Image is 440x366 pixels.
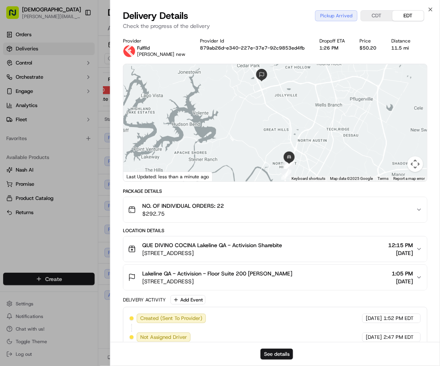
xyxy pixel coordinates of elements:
[140,334,187,341] span: Not Assigned Driver
[66,115,73,121] div: 💻
[260,349,293,360] button: See details
[74,114,126,122] span: API Documentation
[123,197,427,222] button: NO. OF INDIVIDUAL ORDERS: 22$292.75
[142,210,224,218] span: $292.75
[123,297,166,303] div: Delivery Activity
[383,315,414,322] span: 1:52 PM EDT
[170,295,205,305] button: Add Event
[27,75,129,83] div: Start new chat
[366,315,382,322] span: [DATE]
[134,77,143,87] button: Start new chat
[142,241,282,249] span: QUE DIVINO COCINA Lakeline QA - Activision Sharebite
[388,249,413,257] span: [DATE]
[366,334,382,341] span: [DATE]
[361,11,392,21] button: CDT
[200,38,307,44] div: Provider Id
[16,114,60,122] span: Knowledge Base
[392,270,413,277] span: 1:05 PM
[142,277,292,285] span: [STREET_ADDRESS]
[8,115,14,121] div: 📗
[137,51,185,57] span: [PERSON_NAME] new
[319,38,347,44] div: Dropoff ETA
[142,249,282,257] span: [STREET_ADDRESS]
[388,241,413,249] span: 12:15 PM
[391,45,413,51] div: 11.5 mi
[392,277,413,285] span: [DATE]
[330,176,373,181] span: Map data ©2025 Google
[142,202,224,210] span: NO. OF INDIVIDUAL ORDERS: 22
[8,7,24,23] img: Nash
[291,176,325,181] button: Keyboard shortcuts
[8,75,22,89] img: 1736555255976-a54dd68f-1ca7-489b-9aae-adbdc363a1c4
[123,22,427,30] p: Check the progress of the delivery
[123,265,427,290] button: Lakeline QA - Activision - Floor Suite 200 [PERSON_NAME][STREET_ADDRESS]1:05 PM[DATE]
[55,133,95,139] a: Powered byPylon
[200,45,305,51] button: 879ab26d-e340-227e-37e7-92c9853ed4fb
[123,237,427,262] button: QUE DIVINO COCINA Lakeline QA - Activision Sharebite[STREET_ADDRESS]12:15 PM[DATE]
[63,111,129,125] a: 💻API Documentation
[392,11,424,21] button: EDT
[123,188,427,194] div: Package Details
[123,45,136,57] img: profile_Fulflld_OnFleet_Thistle_SF.png
[391,38,413,44] div: Distance
[383,334,414,341] span: 2:47 PM EDT
[281,170,291,180] div: 6
[8,31,143,44] p: Welcome 👋
[140,315,202,322] span: Created (Sent To Provider)
[360,45,379,51] div: $50.20
[142,270,292,277] span: Lakeline QA - Activision - Floor Suite 200 [PERSON_NAME]
[125,171,151,181] img: Google
[27,83,99,89] div: We're available if you need us!
[20,50,141,59] input: Got a question? Start typing here...
[123,38,188,44] div: Provider
[378,176,389,181] a: Terms (opens in new tab)
[407,156,423,172] button: Map camera controls
[319,45,347,51] div: 1:26 PM
[5,111,63,125] a: 📗Knowledge Base
[125,171,151,181] a: Open this area in Google Maps (opens a new window)
[78,133,95,139] span: Pylon
[123,227,427,234] div: Location Details
[123,9,188,22] span: Delivery Details
[360,38,379,44] div: Price
[137,45,185,51] p: Fulflld
[393,176,425,181] a: Report a map error
[123,172,213,181] div: Last Updated: less than a minute ago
